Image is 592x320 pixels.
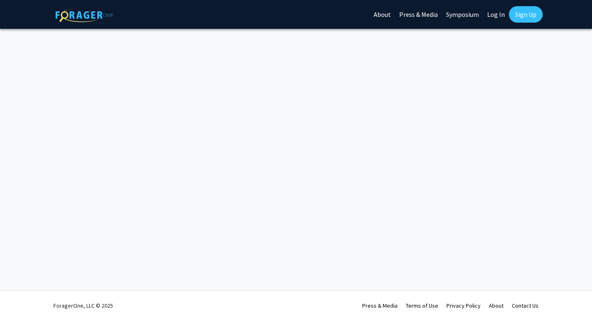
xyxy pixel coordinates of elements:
a: Privacy Policy [446,302,481,309]
a: Sign Up [509,6,543,23]
a: Press & Media [362,302,398,309]
a: Terms of Use [406,302,438,309]
a: About [489,302,504,309]
div: ForagerOne, LLC © 2025 [53,291,113,320]
img: ForagerOne Logo [55,8,113,22]
a: Contact Us [512,302,539,309]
